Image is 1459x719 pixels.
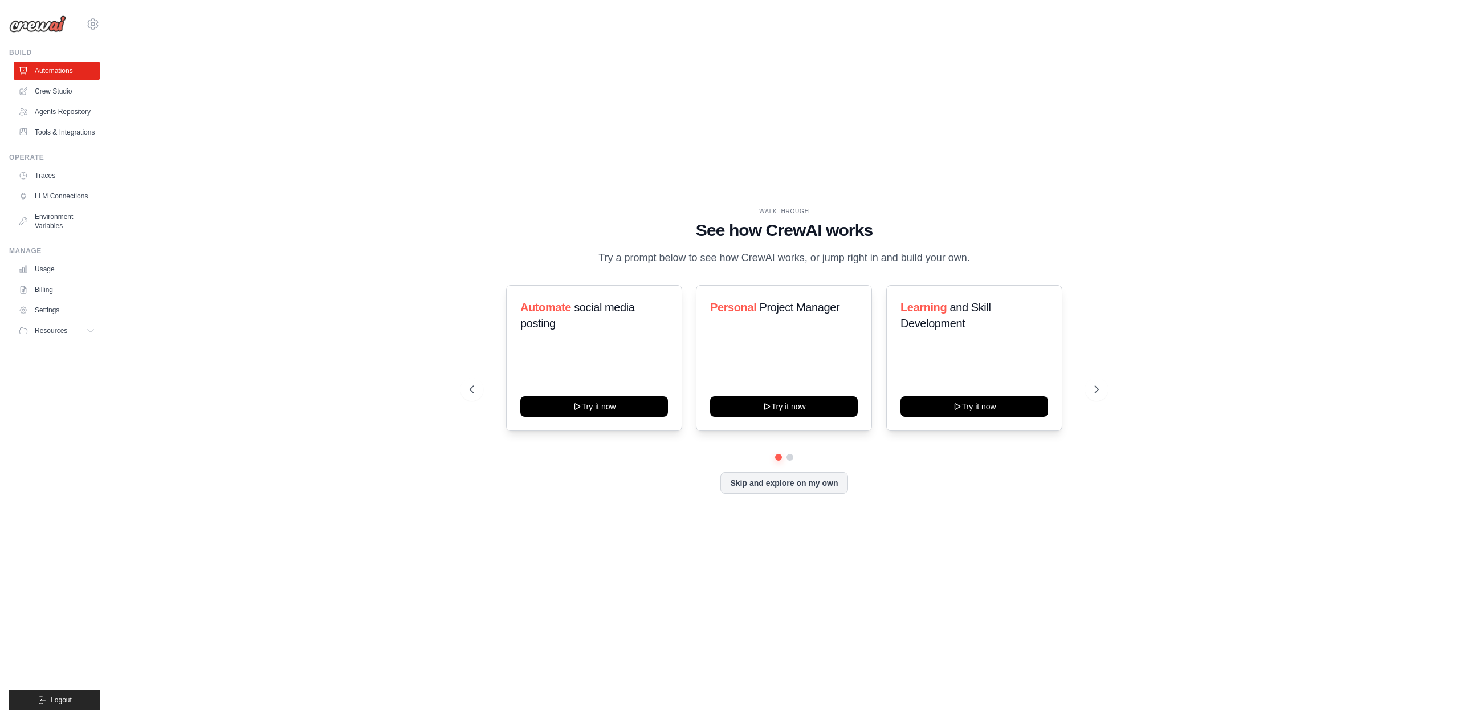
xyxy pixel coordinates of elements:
span: Project Manager [760,301,840,314]
div: Build [9,48,100,57]
span: Automate [520,301,571,314]
a: Billing [14,281,100,299]
a: Automations [14,62,100,80]
a: Usage [14,260,100,278]
p: Try a prompt below to see how CrewAI works, or jump right in and build your own. [593,250,976,266]
a: Environment Variables [14,208,100,235]
button: Logout [9,690,100,710]
h1: See how CrewAI works [470,220,1099,241]
button: Resources [14,322,100,340]
button: Try it now [710,396,858,417]
button: Try it now [520,396,668,417]
a: Tools & Integrations [14,123,100,141]
a: Settings [14,301,100,319]
button: Skip and explore on my own [720,472,847,494]
div: WALKTHROUGH [470,207,1099,216]
span: and Skill Development [900,301,991,330]
a: Agents Repository [14,103,100,121]
a: Traces [14,166,100,185]
span: social media posting [520,301,635,330]
span: Logout [51,696,72,705]
div: Manage [9,246,100,255]
span: Learning [900,301,947,314]
img: Logo [9,15,66,33]
span: Personal [710,301,756,314]
span: Resources [35,326,67,335]
a: LLM Connections [14,187,100,205]
a: Crew Studio [14,82,100,100]
button: Try it now [900,396,1048,417]
div: Operate [9,153,100,162]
